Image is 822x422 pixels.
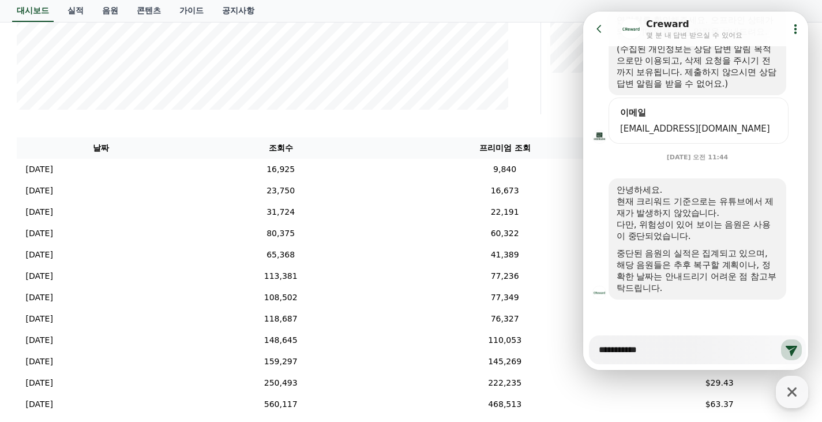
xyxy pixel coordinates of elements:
[376,223,633,244] td: 60,322
[633,394,806,415] td: $63.37
[26,163,53,175] p: [DATE]
[376,394,633,415] td: 468,513
[185,287,376,308] td: 108,502
[26,185,53,197] p: [DATE]
[26,398,53,410] p: [DATE]
[26,227,53,240] p: [DATE]
[26,313,53,325] p: [DATE]
[185,180,376,201] td: 23,750
[26,292,53,304] p: [DATE]
[185,330,376,351] td: 148,645
[185,266,376,287] td: 113,381
[376,287,633,308] td: 77,349
[26,377,53,389] p: [DATE]
[185,159,376,180] td: 16,925
[633,372,806,394] td: $29.43
[185,137,376,159] th: 조회수
[185,351,376,372] td: 159,297
[26,270,53,282] p: [DATE]
[376,244,633,266] td: 41,389
[583,12,808,370] iframe: Channel chat
[376,137,633,159] th: 프리미엄 조회
[376,159,633,180] td: 9,840
[376,266,633,287] td: 77,236
[185,372,376,394] td: 250,493
[26,334,53,346] p: [DATE]
[26,249,53,261] p: [DATE]
[185,308,376,330] td: 118,687
[376,180,633,201] td: 16,673
[185,244,376,266] td: 65,368
[185,223,376,244] td: 80,375
[185,201,376,223] td: 31,724
[26,356,53,368] p: [DATE]
[185,394,376,415] td: 560,117
[17,137,186,159] th: 날짜
[376,351,633,372] td: 145,269
[376,330,633,351] td: 110,053
[26,206,53,218] p: [DATE]
[376,201,633,223] td: 22,191
[376,372,633,394] td: 222,235
[376,308,633,330] td: 76,327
